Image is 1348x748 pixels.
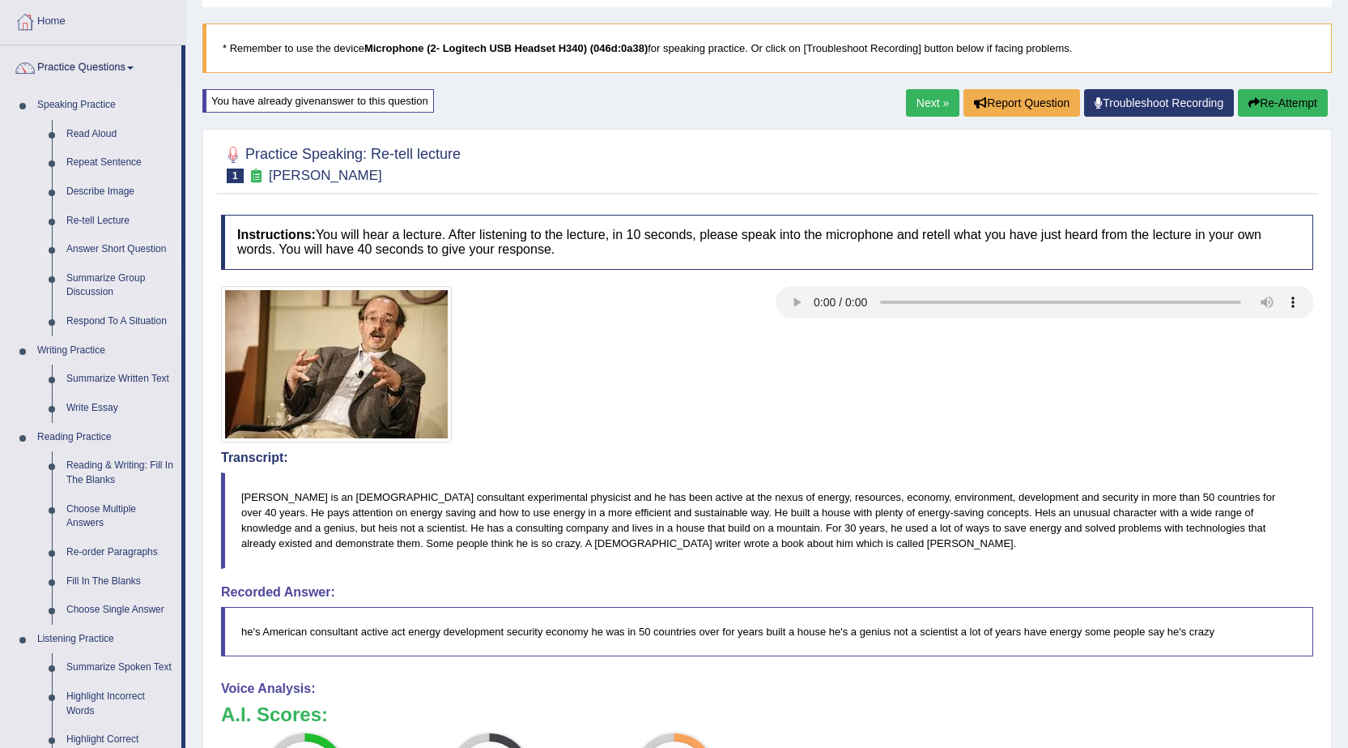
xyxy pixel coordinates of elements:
[59,365,181,394] a: Summarize Written Text
[59,567,181,596] a: Fill In The Blanks
[59,653,181,682] a: Summarize Spoken Text
[221,215,1313,269] h4: You will hear a lecture. After listening to the lecture, in 10 seconds, please speak into the mic...
[364,42,648,54] b: Microphone (2- Logitech USB Headset H340) (046d:0a38)
[202,24,1332,73] blockquote: * Remember to use the device for speaking practice. Or click on [Troubleshoot Recording] button b...
[221,607,1313,656] blockquote: he's American consultant active act energy development security economy he was in 50 countries ov...
[221,143,461,183] h2: Practice Speaking: Re-tell lecture
[1,45,181,86] a: Practice Questions
[59,394,181,423] a: Write Essay
[59,596,181,625] a: Choose Single Answer
[59,120,181,149] a: Read Aloud
[59,307,181,336] a: Respond To A Situation
[906,89,959,117] a: Next »
[59,538,181,567] a: Re-order Paragraphs
[227,169,244,183] span: 1
[237,228,316,241] b: Instructions:
[30,336,181,365] a: Writing Practice
[30,91,181,120] a: Speaking Practice
[248,169,265,184] small: Exam occurring question
[59,177,181,207] a: Describe Image
[221,451,1313,465] h4: Transcript:
[30,423,181,452] a: Reading Practice
[221,703,328,725] b: A.I. Scores:
[221,472,1313,568] blockquote: [PERSON_NAME] is an [DEMOGRAPHIC_DATA] consultant experimental physicist and he has been active a...
[202,89,434,113] div: You have already given answer to this question
[59,495,181,538] a: Choose Multiple Answers
[59,264,181,307] a: Summarize Group Discussion
[59,148,181,177] a: Repeat Sentence
[1084,89,1234,117] a: Troubleshoot Recording
[59,451,181,494] a: Reading & Writing: Fill In The Blanks
[963,89,1080,117] button: Report Question
[221,585,1313,600] h4: Recorded Answer:
[221,682,1313,696] h4: Voice Analysis:
[269,168,382,183] small: [PERSON_NAME]
[30,625,181,654] a: Listening Practice
[59,207,181,236] a: Re-tell Lecture
[1238,89,1328,117] button: Re-Attempt
[59,235,181,264] a: Answer Short Question
[59,682,181,725] a: Highlight Incorrect Words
